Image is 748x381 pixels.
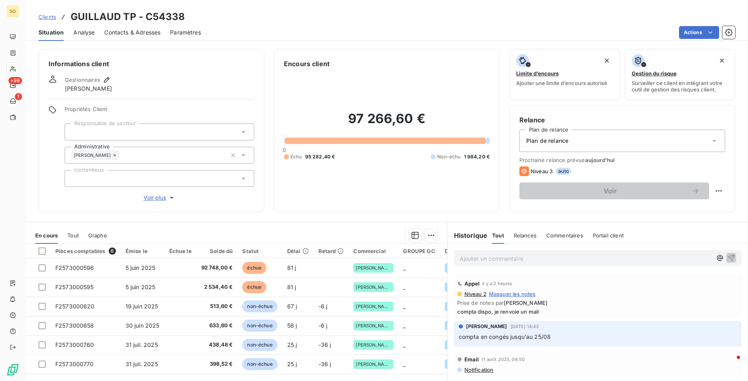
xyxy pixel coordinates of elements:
span: [PERSON_NAME] [504,300,547,306]
span: Paramètres [170,28,201,36]
span: Masquer les notes [489,291,536,297]
span: [PERSON_NAME] [356,304,391,309]
span: 513,60 € [201,302,233,310]
span: 67 j [287,303,297,310]
span: F2573000595 [55,284,94,290]
span: non-échue [242,358,277,370]
span: F2573000760 [55,341,94,348]
span: [PERSON_NAME] [466,323,507,330]
a: Clients [39,13,56,21]
button: Voir plus [65,193,254,202]
div: Émise le [126,248,160,254]
span: Voir plus [144,194,176,202]
span: 5 juin 2025 [126,264,156,271]
div: GROUPE GC [403,248,435,254]
a: 1 [6,95,19,107]
input: Ajouter une valeur [71,128,78,136]
span: 438,48 € [201,341,233,349]
span: il y a 2 heures [482,281,512,286]
span: 25 j [287,361,297,367]
div: Solde dû [201,248,233,254]
button: Actions [679,26,719,39]
span: _ [403,341,405,348]
img: Logo LeanPay [6,363,19,376]
span: non-échue [242,300,277,312]
span: [DATE] 14:43 [511,324,539,329]
span: Échu [290,153,302,160]
span: 5 juin 2025 [126,284,156,290]
span: Niveau 3 [531,168,553,174]
span: 31 juil. 2025 [126,341,158,348]
div: Pièces comptables [55,247,116,255]
span: Prise de notes par [457,300,738,306]
button: Voir [519,182,709,199]
span: -6 j [318,303,328,310]
span: non-échue [242,320,277,332]
span: 1 [15,93,22,100]
button: Limite d’encoursAjouter une limite d’encours autorisé [509,49,620,100]
span: Voir [529,188,691,194]
span: F2573000620 [55,303,95,310]
h3: GUILLAUD TP - C54338 [71,10,185,24]
h6: Historique [448,231,488,240]
span: Propriétés Client [65,106,254,117]
div: Commercial [353,248,393,254]
span: Notification [464,367,494,373]
span: Limite d’encours [516,70,559,77]
span: Clients [39,14,56,20]
span: [PERSON_NAME] [356,323,391,328]
span: Plan de relance [526,137,568,145]
a: +99 [6,79,19,91]
span: Situation [39,28,64,36]
span: [PERSON_NAME] [65,85,112,93]
span: Tout [67,232,79,239]
h6: Relance [519,115,725,125]
span: 81 j [287,284,296,290]
span: Prochaine relance prévue [519,157,725,163]
span: +99 [8,77,22,84]
span: Email [464,356,479,363]
span: 19 juin 2025 [126,303,158,310]
span: 95 282,40 € [305,153,335,160]
span: Gestion du risque [632,70,677,77]
h6: Informations client [49,59,254,69]
span: -36 j [318,361,331,367]
span: compta dispo, je renvoie un mail [457,308,738,315]
span: 633,60 € [201,322,233,330]
span: [PERSON_NAME] [356,265,391,270]
span: [PERSON_NAME] [356,362,391,367]
span: -36 j [318,341,331,348]
span: aujourd’hui [585,157,615,163]
span: Tout [492,232,504,239]
span: Appel [464,280,480,287]
div: Statut [242,248,277,254]
span: échue [242,262,266,274]
span: compta en congés jusqu'au 25/08 [459,333,551,340]
span: _ [403,303,405,310]
span: Niveau 2 [464,291,487,297]
div: DEPOT [445,248,463,254]
div: Délai [287,248,309,254]
span: 25 j [287,341,297,348]
input: Ajouter une valeur [120,152,126,159]
span: Graphe [88,232,107,239]
span: F2573000596 [55,264,94,271]
span: _ [403,264,405,271]
span: Ajouter une limite d’encours autorisé [516,80,607,86]
span: 6 [109,247,116,255]
span: F2573000658 [55,322,94,329]
span: 1 984,20 € [464,153,490,160]
span: F2573000770 [55,361,94,367]
span: Surveiller ce client en intégrant votre outil de gestion des risques client. [632,80,729,93]
span: Relances [514,232,537,239]
span: _ [403,322,405,329]
span: auto [556,168,571,175]
span: non-échue [242,339,277,351]
span: En cours [35,232,58,239]
span: Non-échu [437,153,460,160]
span: [PERSON_NAME] [74,153,111,158]
div: SO [6,5,19,18]
span: Analyse [73,28,95,36]
iframe: Intercom live chat [721,354,740,373]
span: _ [403,284,405,290]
